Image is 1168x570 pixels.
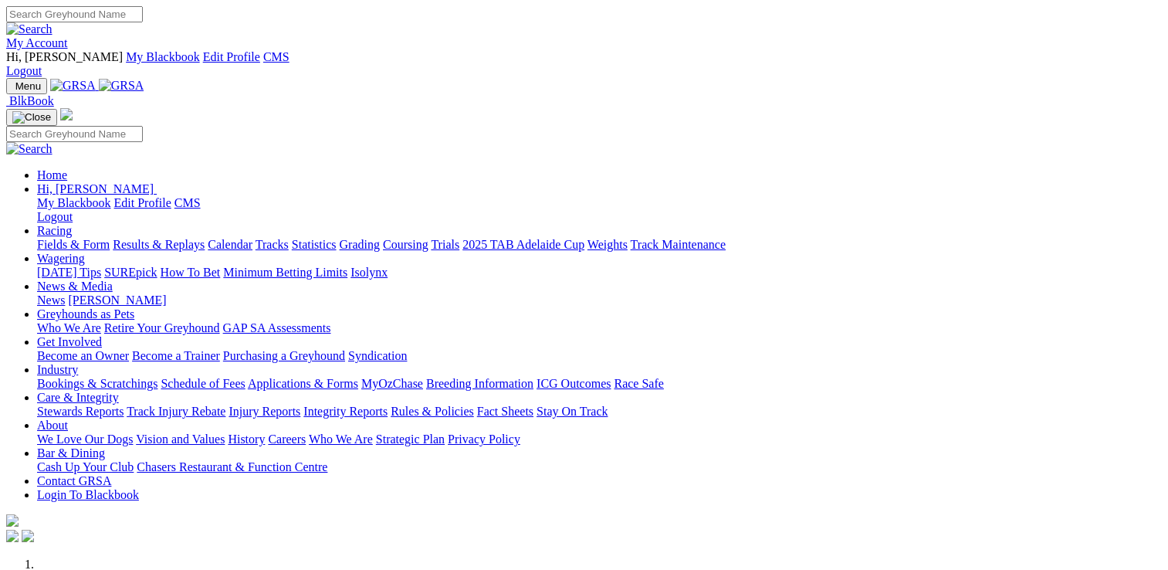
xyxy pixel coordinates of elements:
[37,293,1162,307] div: News & Media
[383,238,428,251] a: Coursing
[614,377,663,390] a: Race Safe
[114,196,171,209] a: Edit Profile
[348,349,407,362] a: Syndication
[37,293,65,307] a: News
[22,530,34,542] img: twitter.svg
[537,377,611,390] a: ICG Outcomes
[223,349,345,362] a: Purchasing a Greyhound
[37,280,113,293] a: News & Media
[303,405,388,418] a: Integrity Reports
[6,514,19,527] img: logo-grsa-white.png
[37,307,134,321] a: Greyhounds as Pets
[431,238,459,251] a: Trials
[60,108,73,120] img: logo-grsa-white.png
[6,6,143,22] input: Search
[37,391,119,404] a: Care & Integrity
[37,419,68,432] a: About
[6,78,47,94] button: Toggle navigation
[37,196,111,209] a: My Blackbook
[6,530,19,542] img: facebook.svg
[448,433,520,446] a: Privacy Policy
[37,335,102,348] a: Get Involved
[132,349,220,362] a: Become a Trainer
[37,182,154,195] span: Hi, [PERSON_NAME]
[161,266,221,279] a: How To Bet
[37,321,101,334] a: Who We Are
[361,377,423,390] a: MyOzChase
[12,111,51,124] img: Close
[37,210,73,223] a: Logout
[203,50,260,63] a: Edit Profile
[37,349,1162,363] div: Get Involved
[6,36,68,49] a: My Account
[137,460,327,473] a: Chasers Restaurant & Function Centre
[6,142,52,156] img: Search
[37,349,129,362] a: Become an Owner
[229,405,300,418] a: Injury Reports
[268,433,306,446] a: Careers
[113,238,205,251] a: Results & Replays
[350,266,388,279] a: Isolynx
[68,293,166,307] a: [PERSON_NAME]
[309,433,373,446] a: Who We Are
[6,94,54,107] a: BlkBook
[6,109,57,126] button: Toggle navigation
[161,377,245,390] a: Schedule of Fees
[292,238,337,251] a: Statistics
[462,238,584,251] a: 2025 TAB Adelaide Cup
[9,94,54,107] span: BlkBook
[37,182,157,195] a: Hi, [PERSON_NAME]
[6,50,123,63] span: Hi, [PERSON_NAME]
[37,460,1162,474] div: Bar & Dining
[126,50,200,63] a: My Blackbook
[208,238,252,251] a: Calendar
[37,196,1162,224] div: Hi, [PERSON_NAME]
[37,405,1162,419] div: Care & Integrity
[6,64,42,77] a: Logout
[426,377,533,390] a: Breeding Information
[587,238,628,251] a: Weights
[340,238,380,251] a: Grading
[37,405,124,418] a: Stewards Reports
[477,405,533,418] a: Fact Sheets
[37,252,85,265] a: Wagering
[37,238,1162,252] div: Racing
[127,405,225,418] a: Track Injury Rebate
[37,168,67,182] a: Home
[37,363,78,376] a: Industry
[99,79,144,93] img: GRSA
[104,321,220,334] a: Retire Your Greyhound
[256,238,289,251] a: Tracks
[136,433,225,446] a: Vision and Values
[37,474,111,487] a: Contact GRSA
[376,433,445,446] a: Strategic Plan
[37,224,72,237] a: Racing
[37,446,105,460] a: Bar & Dining
[37,377,157,390] a: Bookings & Scratchings
[223,266,347,279] a: Minimum Betting Limits
[391,405,474,418] a: Rules & Policies
[223,321,331,334] a: GAP SA Assessments
[50,79,96,93] img: GRSA
[15,80,41,92] span: Menu
[37,321,1162,335] div: Greyhounds as Pets
[631,238,726,251] a: Track Maintenance
[248,377,358,390] a: Applications & Forms
[37,377,1162,391] div: Industry
[6,22,52,36] img: Search
[37,266,1162,280] div: Wagering
[37,488,139,501] a: Login To Blackbook
[37,433,133,446] a: We Love Our Dogs
[228,433,265,446] a: History
[37,238,110,251] a: Fields & Form
[537,405,608,418] a: Stay On Track
[37,266,101,279] a: [DATE] Tips
[6,50,1162,78] div: My Account
[37,460,134,473] a: Cash Up Your Club
[263,50,289,63] a: CMS
[104,266,157,279] a: SUREpick
[174,196,201,209] a: CMS
[37,433,1162,446] div: About
[6,126,143,142] input: Search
